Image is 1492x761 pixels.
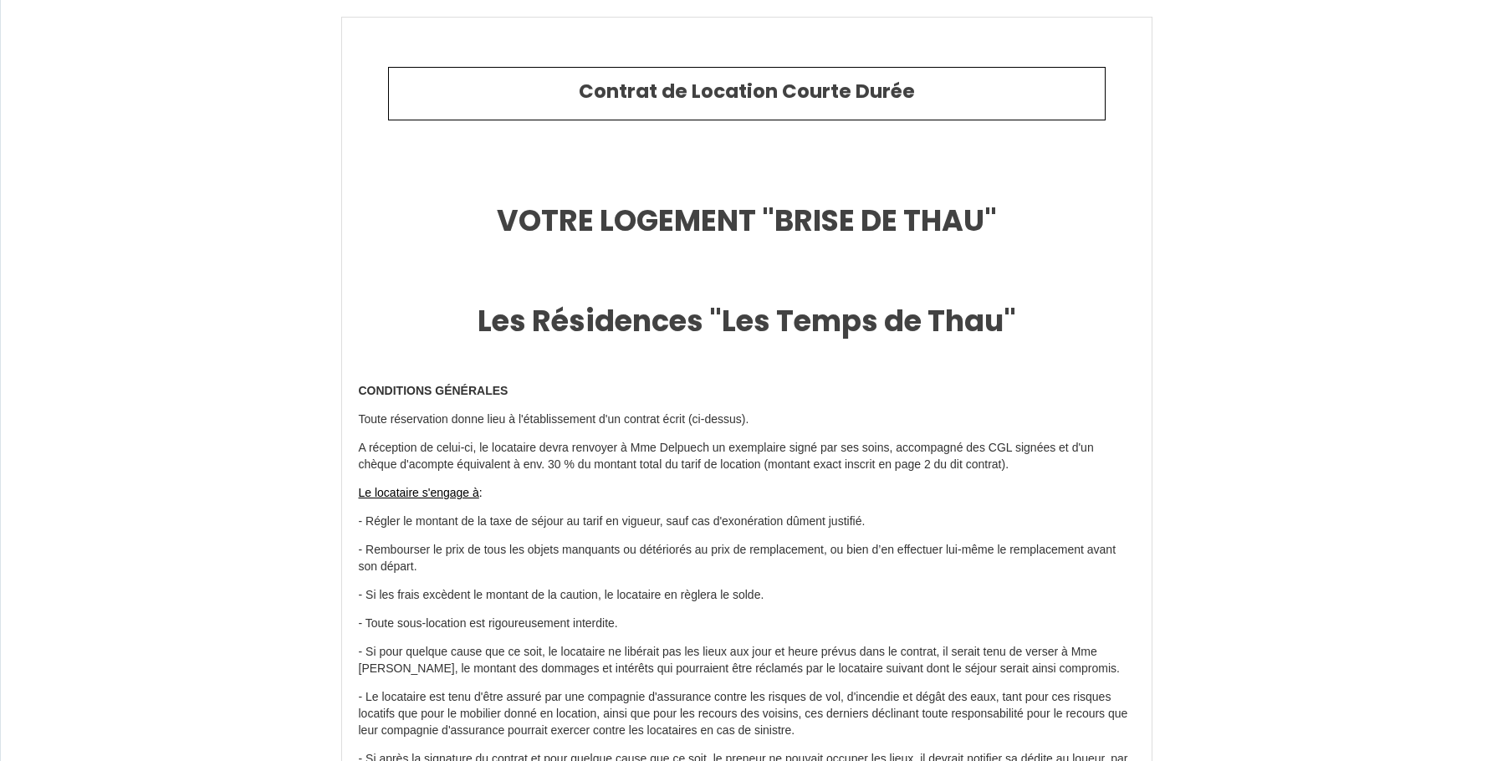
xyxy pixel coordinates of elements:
[359,513,1135,530] p: - Régler le montant de la taxe de séjour au tarif en vigueur, sauf cas d'exonération dûment justi...
[359,271,1135,371] h1: Les Résidences "Les Temps de Thau"
[359,689,1135,739] p: - Le locataire est tenu d'être assuré par une compagnie d'assurance contre les risques de vol, d'...
[359,486,479,499] u: Le locataire s'engage à
[359,485,1135,502] blockquote: :
[359,542,1135,575] p: - Rembourser le prix de tous les objets manquants ou détériorés au prix de remplacement, ou bien ...
[359,615,1135,632] p: - Toute sous-location est rigoureusement interdite.
[359,587,1135,604] p: - Si les frais excèdent le montant de la caution, le locataire en règlera le solde.
[359,171,1135,271] h1: VOTRE LOGEMENT "BRISE DE THAU"
[359,644,1135,677] p: - Si pour quelque cause que ce soit, le locataire ne libérait pas les lieux aux jour et heure pré...
[401,80,1092,104] h2: Contrat de Location Courte Durée
[359,440,1135,473] p: A réception de celui-ci, le locataire devra renvoyer à Mme Delpuech un exemplaire signé par ses s...
[359,411,1135,428] p: Toute réservation donne lieu à l'établissement d'un contrat écrit (ci-dessus).
[359,384,508,397] strong: CONDITIONS GÉNÉRALES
